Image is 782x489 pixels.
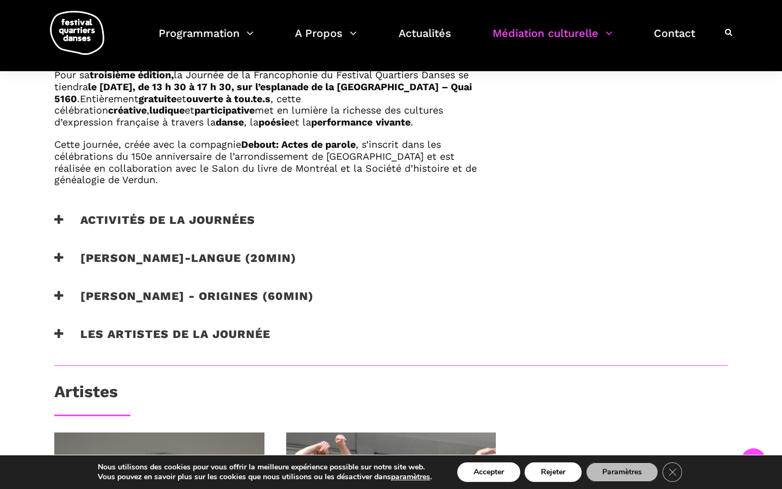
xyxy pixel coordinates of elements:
[186,93,270,104] strong: ouverte à tou.te.s
[525,462,582,482] button: Rejeter
[54,81,472,104] strong: le [DATE], de 13 h 30 à 17 h 30, sur l’esplanade de la [GEOGRAPHIC_DATA] – Quai 5160
[376,116,411,128] strong: vivante
[90,69,174,80] strong: troisième édition,
[258,116,289,128] strong: poésie
[108,104,147,116] strong: créative
[54,289,314,316] h3: [PERSON_NAME] - origines (60min)
[663,462,682,482] button: Close GDPR Cookie Banner
[138,93,176,104] strong: gratuite
[54,93,443,128] span: Entièrement et , cette célébration , et met en lumière la richesse des cultures d’expression fran...
[54,327,270,354] h3: Les artistes de la journée
[241,139,356,150] strong: Debout: Actes de parole
[493,24,613,56] a: Médiation culturelle
[54,139,477,185] span: Cette journée, créée avec la compagnie , s’inscrit dans les célébrations du 150e anniversaire de ...
[654,24,695,56] a: Contact
[457,462,520,482] button: Accepter
[159,24,254,56] a: Programmation
[54,251,297,278] h3: [PERSON_NAME]-langue (20min)
[311,116,373,128] strong: performance
[194,104,255,116] strong: participative
[54,213,255,240] h3: Activités de la journées
[216,116,244,128] strong: danse
[54,69,472,104] span: Pour sa la Journée de la Francophonie du Festival Quartiers Danses se tiendra .
[295,24,357,56] a: A Propos
[391,472,430,482] button: paramètres
[54,382,118,409] h3: Artistes
[586,462,658,482] button: Paramètres
[149,104,185,116] strong: ludique
[50,11,104,55] img: logo-fqd-med
[98,462,432,472] p: Nous utilisons des cookies pour vous offrir la meilleure expérience possible sur notre site web.
[399,24,451,56] a: Actualités
[98,472,432,482] p: Vous pouvez en savoir plus sur les cookies que nous utilisons ou les désactiver dans .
